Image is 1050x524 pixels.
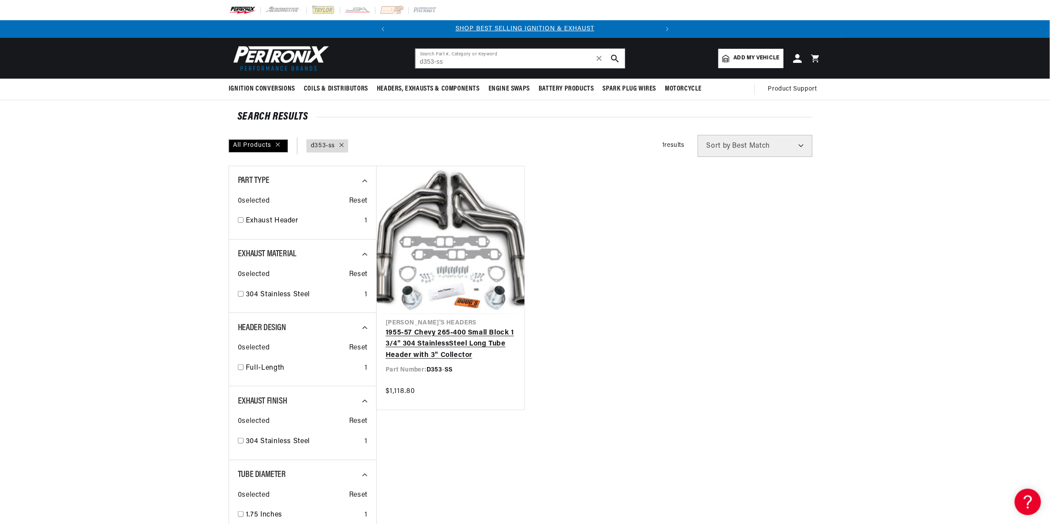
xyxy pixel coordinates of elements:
[365,363,368,374] div: 1
[207,20,843,38] slideshow-component: Translation missing: en.sections.announcements.announcement_bar
[229,84,295,94] span: Ignition Conversions
[659,20,676,38] button: Translation missing: en.sections.announcements.next_announcement
[246,363,361,374] a: Full-Length
[698,135,813,157] select: Sort by
[349,269,368,280] span: Reset
[349,196,368,207] span: Reset
[392,24,659,34] div: 1 of 2
[484,79,534,99] summary: Engine Swaps
[768,79,821,100] summary: Product Support
[374,20,392,38] button: Translation missing: en.sections.announcements.previous_announcement
[598,79,661,99] summary: Spark Plug Wires
[238,176,269,185] span: Part Type
[311,141,335,151] a: d353-ss
[229,139,288,153] div: All Products
[707,142,731,149] span: Sort by
[246,509,361,521] a: 1.75 Inches
[365,289,368,301] div: 1
[660,79,706,99] summary: Motorcycle
[534,79,598,99] summary: Battery Products
[229,43,330,73] img: Pertronix
[299,79,372,99] summary: Coils & Distributors
[349,416,368,427] span: Reset
[304,84,368,94] span: Coils & Distributors
[349,490,368,501] span: Reset
[237,113,813,121] div: SEARCH RESULTS
[349,342,368,354] span: Reset
[238,196,270,207] span: 0 selected
[603,84,656,94] span: Spark Plug Wires
[456,25,594,32] a: SHOP BEST SELLING IGNITION & EXHAUST
[386,327,516,361] a: 1955-57 Chevy 265-400 Small Block 1 3/4" 304 StainlessSteel Long Tube Header with 3" Collector
[392,24,659,34] div: Announcement
[605,49,625,68] button: search button
[365,215,368,227] div: 1
[416,49,625,68] input: Search Part #, Category or Keyword
[377,84,480,94] span: Headers, Exhausts & Components
[489,84,530,94] span: Engine Swaps
[718,49,784,68] a: Add my vehicle
[229,79,299,99] summary: Ignition Conversions
[238,470,286,479] span: Tube Diameter
[238,397,287,406] span: Exhaust Finish
[665,84,702,94] span: Motorcycle
[246,215,361,227] a: Exhaust Header
[662,142,685,149] span: 1 results
[734,54,780,62] span: Add my vehicle
[246,289,361,301] a: 304 Stainless Steel
[365,436,368,448] div: 1
[768,84,817,94] span: Product Support
[372,79,484,99] summary: Headers, Exhausts & Components
[539,84,594,94] span: Battery Products
[238,250,296,258] span: Exhaust Material
[238,416,270,427] span: 0 selected
[238,490,270,501] span: 0 selected
[238,324,286,332] span: Header Design
[238,342,270,354] span: 0 selected
[238,269,270,280] span: 0 selected
[246,436,361,448] a: 304 Stainless Steel
[365,509,368,521] div: 1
